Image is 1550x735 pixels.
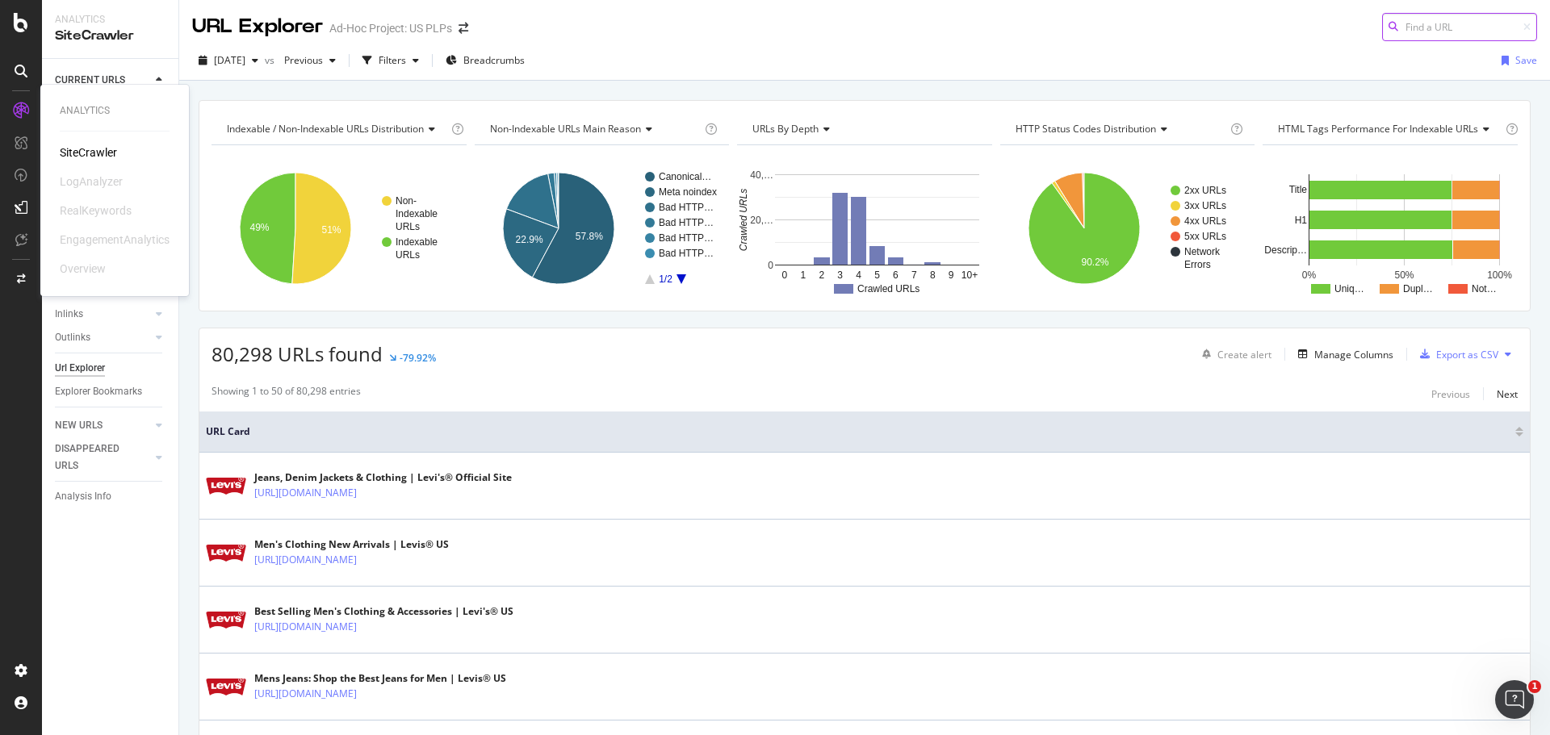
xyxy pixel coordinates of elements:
div: Manage Columns [1314,348,1393,361]
text: URLs [396,249,420,261]
button: Export as CSV [1414,341,1498,367]
text: Bad HTTP… [659,248,714,259]
img: main image [206,612,246,629]
button: Breadcrumbs [439,48,531,73]
text: 0 [769,260,774,271]
text: 4 [856,269,861,281]
button: Previous [1431,384,1470,403]
a: [URL][DOMAIN_NAME] [254,686,357,702]
a: [URL][DOMAIN_NAME] [254,552,357,568]
span: 80,298 URLs found [212,340,383,367]
a: LogAnalyzer [60,173,123,190]
text: 100% [1488,269,1513,281]
h4: HTML Tags Performance for Indexable URLs [1275,116,1502,142]
button: Create alert [1196,341,1271,367]
text: 90.2% [1081,257,1108,268]
text: 5xx URLs [1184,231,1226,242]
span: 2025 Sep. 8th [214,53,245,67]
button: Save [1495,48,1537,73]
span: Breadcrumbs [463,53,525,67]
img: main image [206,679,246,695]
div: EngagementAnalytics [60,232,170,248]
a: SiteCrawler [60,144,117,161]
div: Outlinks [55,329,90,346]
div: CURRENT URLS [55,72,125,89]
img: main image [206,545,246,562]
a: Outlinks [55,329,151,346]
div: Filters [379,53,406,67]
div: Save [1515,53,1537,67]
div: Inlinks [55,306,83,323]
span: vs [265,53,278,67]
span: Non-Indexable URLs Main Reason [490,122,641,136]
text: 0 [782,269,788,281]
button: Manage Columns [1292,345,1393,364]
text: 3xx URLs [1184,200,1226,211]
a: Explorer Bookmarks [55,383,167,400]
svg: A chart. [1263,158,1518,299]
h4: URLs by Depth [749,116,978,142]
text: 20,… [751,215,774,226]
div: URL Explorer [192,13,323,40]
div: RealKeywords [60,203,132,219]
button: Previous [278,48,342,73]
button: Filters [356,48,425,73]
text: Title [1289,184,1308,195]
div: A chart. [1000,158,1255,299]
text: 3 [838,269,844,281]
text: Errors [1184,259,1211,270]
svg: A chart. [475,158,730,299]
div: Jeans, Denim Jackets & Clothing | Levi's® Official Site [254,470,512,485]
text: Indexable [396,208,438,219]
a: CURRENT URLS [55,72,151,89]
span: HTML Tags Performance for Indexable URLs [1278,122,1478,136]
a: [URL][DOMAIN_NAME] [254,485,357,501]
text: 22.9% [515,234,542,245]
a: Url Explorer [55,360,167,377]
a: DISAPPEARED URLS [55,441,151,474]
text: 9 [949,269,954,281]
h4: Indexable / Non-Indexable URLs Distribution [224,116,448,142]
text: Descrip… [1265,244,1308,256]
div: Analytics [60,104,170,118]
text: 1 [801,269,806,281]
span: Previous [278,53,323,67]
text: 0% [1302,269,1317,281]
text: Canonical… [659,171,711,182]
text: URLs [396,221,420,232]
div: Ad-Hoc Project: US PLPs [329,20,452,36]
text: Meta noindex [659,186,717,198]
h4: Non-Indexable URLs Main Reason [487,116,702,142]
text: 40,… [751,169,774,181]
text: Network [1184,246,1221,257]
div: Men's Clothing New Arrivals | Levis® US [254,537,449,552]
div: Explorer Bookmarks [55,383,142,400]
div: Next [1497,387,1518,401]
div: Analysis Info [55,488,111,505]
div: Export as CSV [1436,348,1498,361]
text: Crawled URLs [738,189,749,251]
div: A chart. [737,158,992,299]
div: Overview [60,261,106,277]
span: Indexable / Non-Indexable URLs distribution [227,122,424,136]
text: 57.8% [575,231,602,242]
text: Non- [396,195,417,207]
div: NEW URLS [55,417,103,434]
text: Bad HTTP… [659,217,714,228]
span: URL Card [206,424,1511,439]
a: Analysis Info [55,488,167,505]
text: 51% [322,224,341,236]
img: main image [206,478,246,495]
button: Next [1497,384,1518,403]
svg: A chart. [212,158,467,299]
span: HTTP Status Codes Distribution [1016,122,1156,136]
div: DISAPPEARED URLS [55,441,136,474]
input: Find a URL [1382,13,1537,41]
text: 2xx URLs [1184,185,1226,196]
